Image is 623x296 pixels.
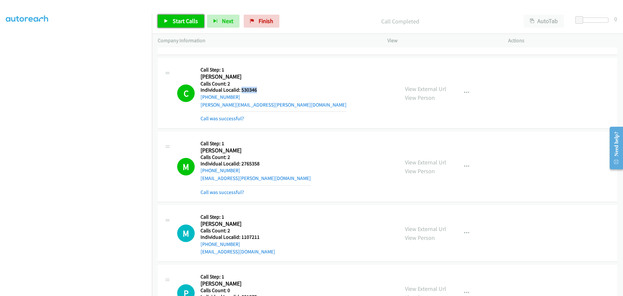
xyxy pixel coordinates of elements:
[201,102,347,108] a: [PERSON_NAME][EMAIL_ADDRESS][PERSON_NAME][DOMAIN_NAME]
[259,17,273,25] span: Finish
[177,225,195,242] h1: M
[201,147,272,154] h2: [PERSON_NAME]
[207,15,239,28] button: Next
[177,84,195,102] h1: C
[201,287,275,294] h5: Calls Count: 0
[177,225,195,242] div: The call is yet to be attempted
[201,115,244,122] a: Call was successful?
[405,159,446,166] a: View External Url
[201,241,240,247] a: [PHONE_NUMBER]
[222,17,233,25] span: Next
[173,17,198,25] span: Start Calls
[201,249,275,255] a: [EMAIL_ADDRESS][DOMAIN_NAME]
[201,167,240,174] a: [PHONE_NUMBER]
[604,122,623,174] iframe: Resource Center
[201,220,272,228] h2: [PERSON_NAME]
[201,234,275,240] h5: Individual Localid: 1107211
[177,158,195,175] h1: M
[288,17,512,26] p: Call Completed
[201,189,244,195] a: Call was successful?
[524,15,564,28] button: AutoTab
[201,280,272,288] h2: [PERSON_NAME]
[201,87,347,93] h5: Individual Localid: 530346
[405,285,446,292] a: View External Url
[201,140,311,147] h5: Call Step: 1
[405,167,435,175] a: View Person
[201,67,347,73] h5: Call Step: 1
[158,37,376,45] p: Company Information
[201,227,275,234] h5: Calls Count: 2
[201,161,311,167] h5: Individual Localid: 2765358
[201,81,347,87] h5: Calls Count: 2
[201,175,311,181] a: [EMAIL_ADDRESS][PERSON_NAME][DOMAIN_NAME]
[405,85,446,93] a: View External Url
[614,15,617,23] div: 0
[201,42,244,48] a: Call was successful?
[201,73,272,81] h2: [PERSON_NAME]
[201,154,311,161] h5: Calls Count: 2
[405,94,435,101] a: View Person
[244,15,279,28] a: Finish
[508,37,617,45] p: Actions
[405,234,435,241] a: View Person
[387,37,496,45] p: View
[405,225,446,233] a: View External Url
[579,18,608,23] div: Delay between calls (in seconds)
[158,15,204,28] a: Start Calls
[201,274,275,280] h5: Call Step: 1
[201,214,275,220] h5: Call Step: 1
[201,94,240,100] a: [PHONE_NUMBER]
